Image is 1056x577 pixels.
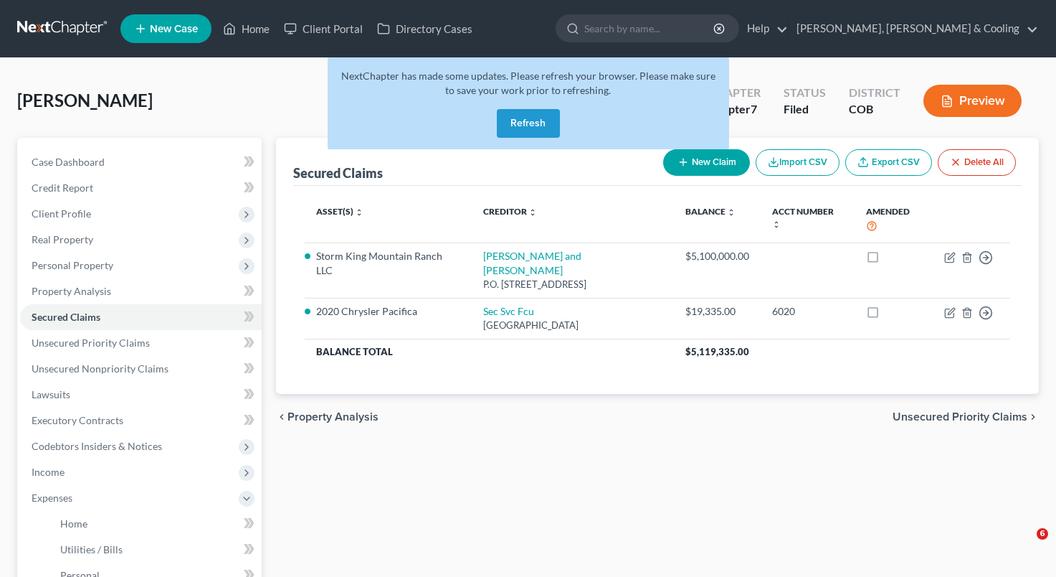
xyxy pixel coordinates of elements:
[584,15,715,42] input: Search by name...
[20,304,262,330] a: Secured Claims
[316,249,460,278] li: Storm King Mountain Ranch LLC
[49,537,262,563] a: Utilities / Bills
[20,408,262,433] a: Executory Contracts
[708,85,761,101] div: Chapter
[685,249,749,263] div: $5,100,000.00
[150,24,198,34] span: New Case
[923,85,1022,117] button: Preview
[483,278,662,291] div: P.O. [STREET_ADDRESS]
[483,206,537,217] a: Creditor unfold_more
[32,492,72,504] span: Expenses
[772,206,834,229] a: Acct Number unfold_more
[1007,528,1042,563] iframe: Intercom live chat
[938,149,1016,176] button: Delete All
[483,250,581,276] a: [PERSON_NAME] and [PERSON_NAME]
[370,16,480,42] a: Directory Cases
[528,208,537,217] i: unfold_more
[276,411,379,423] button: chevron_left Property Analysis
[341,70,715,96] span: NextChapter has made some updates. Please refresh your browser. Please make sure to save your wor...
[32,440,162,452] span: Codebtors Insiders & Notices
[740,16,788,42] a: Help
[32,233,93,245] span: Real Property
[849,85,900,101] div: District
[784,101,826,118] div: Filed
[293,164,383,182] div: Secured Claims
[685,206,736,217] a: Balance unfold_more
[849,101,900,118] div: COB
[32,414,123,426] span: Executory Contracts
[20,278,262,304] a: Property Analysis
[483,305,534,317] a: Sec Svc Fcu
[751,102,757,116] span: 7
[32,156,105,168] span: Case Dashboard
[756,149,839,176] button: Import CSV
[20,330,262,356] a: Unsecured Priority Claims
[893,411,1027,423] span: Unsecured Priority Claims
[1027,411,1039,423] i: chevron_right
[789,16,1038,42] a: [PERSON_NAME], [PERSON_NAME] & Cooling
[855,197,933,243] th: Amended
[216,16,277,42] a: Home
[708,101,761,118] div: Chapter
[20,382,262,408] a: Lawsuits
[277,16,370,42] a: Client Portal
[32,285,111,297] span: Property Analysis
[772,220,781,229] i: unfold_more
[32,362,168,375] span: Unsecured Nonpriority Claims
[17,90,153,111] span: [PERSON_NAME]
[483,319,662,332] div: [GEOGRAPHIC_DATA]
[32,466,65,478] span: Income
[845,149,932,176] a: Export CSV
[32,182,93,194] span: Credit Report
[32,388,70,400] span: Lawsuits
[727,208,736,217] i: unfold_more
[20,356,262,382] a: Unsecured Nonpriority Claims
[276,411,287,423] i: chevron_left
[305,339,673,365] th: Balance Total
[663,149,750,176] button: New Claim
[49,511,262,537] a: Home
[32,207,91,220] span: Client Profile
[287,411,379,423] span: Property Analysis
[32,311,100,323] span: Secured Claims
[32,337,150,349] span: Unsecured Priority Claims
[685,346,749,357] span: $5,119,335.00
[355,208,363,217] i: unfold_more
[20,149,262,175] a: Case Dashboard
[316,304,460,319] li: 2020 Chrysler Pacifica
[32,259,113,271] span: Personal Property
[60,543,123,555] span: Utilities / Bills
[772,304,844,319] div: 6020
[20,175,262,201] a: Credit Report
[784,85,826,101] div: Status
[497,109,560,138] button: Refresh
[893,411,1039,423] button: Unsecured Priority Claims chevron_right
[685,304,749,319] div: $19,335.00
[1037,528,1048,540] span: 6
[316,206,363,217] a: Asset(s) unfold_more
[60,517,87,530] span: Home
